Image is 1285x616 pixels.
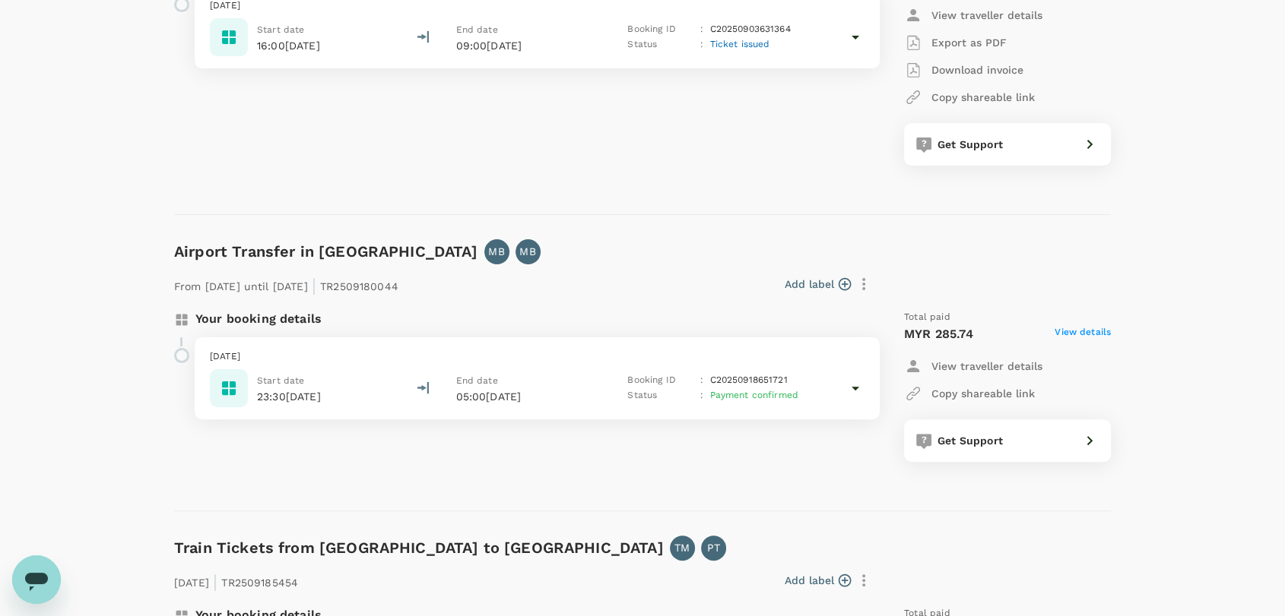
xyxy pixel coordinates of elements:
h6: Train Tickets from [GEOGRAPHIC_DATA] to [GEOGRAPHIC_DATA] [174,535,664,560]
p: Download invoice [931,62,1023,77]
button: View traveller details [904,352,1042,380]
span: Get Support [938,434,1003,447]
button: Copy shareable link [904,84,1035,111]
button: Download invoice [904,56,1023,84]
button: View traveller details [904,2,1042,29]
p: MB [488,244,504,259]
span: | [312,275,316,296]
span: End date [456,375,498,386]
span: End date [456,24,498,35]
p: TM [674,540,690,555]
p: [DATE] [210,349,865,365]
p: 05:00[DATE] [456,389,601,404]
p: Booking ID [627,22,694,37]
span: | [213,571,217,592]
span: View details [1055,325,1111,343]
p: C20250918651721 [709,373,787,388]
p: : [700,22,703,37]
p: MB [519,244,535,259]
button: Copy shareable link [904,380,1035,407]
p: Export as PDF [931,35,1007,50]
p: : [700,388,703,403]
p: 23:30[DATE] [257,389,321,404]
p: Copy shareable link [931,386,1035,401]
span: Start date [257,375,305,386]
button: Add label [785,276,851,292]
span: Start date [257,24,305,35]
p: View traveller details [931,8,1042,23]
p: 16:00[DATE] [257,38,320,53]
p: 09:00[DATE] [456,38,601,53]
p: From [DATE] until [DATE] TR2509180044 [174,270,398,298]
h6: Airport Transfer in [GEOGRAPHIC_DATA] [174,239,478,264]
p: Status [627,388,694,403]
p: Booking ID [627,373,694,388]
p: View traveller details [931,359,1042,374]
p: C20250903631364 [709,22,790,37]
span: Total paid [904,310,950,325]
span: Payment confirmed [709,390,798,400]
p: : [700,37,703,52]
p: Your booking details [195,310,322,328]
iframe: Button to launch messaging window [12,555,61,604]
span: Get Support [938,138,1003,150]
p: MYR 285.74 [904,325,973,343]
p: Status [627,37,694,52]
p: Copy shareable link [931,90,1035,105]
button: Export as PDF [904,29,1007,56]
button: Add label [785,573,851,588]
span: Ticket issued [709,39,769,49]
p: PT [706,540,719,555]
p: [DATE] TR2509185454 [174,567,298,594]
p: : [700,373,703,388]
